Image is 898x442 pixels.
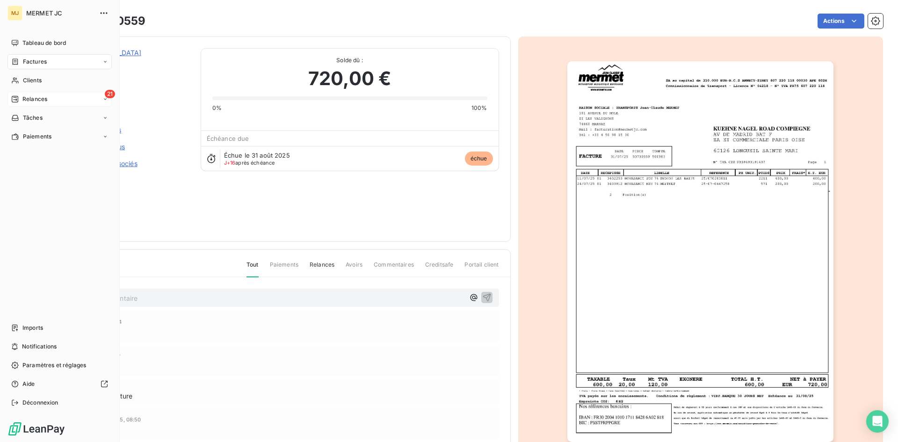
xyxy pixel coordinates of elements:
div: MJ [7,6,22,21]
span: Paramètres et réglages [22,361,86,370]
span: Tout [246,261,259,277]
span: Imports [22,324,43,332]
span: Relances [22,95,47,103]
span: Paiements [270,261,298,276]
span: après échéance [224,160,275,166]
span: Tableau de bord [22,39,66,47]
span: Notifications [22,342,57,351]
span: Clients [23,76,42,85]
span: échue [465,152,493,166]
span: J+16 [224,159,236,166]
span: MERMET JC [26,9,94,17]
span: Échue le 31 août 2025 [224,152,290,159]
span: Relances [310,261,334,276]
span: Commentaires [374,261,414,276]
span: Échéance due [207,135,249,142]
a: Aide [7,377,112,391]
span: Déconnexion [22,399,58,407]
span: 720,00 € [308,65,391,93]
button: Actions [818,14,864,29]
span: Solde dû : [212,56,487,65]
span: 21 [105,90,115,98]
span: Factures [23,58,47,66]
span: Creditsafe [425,261,454,276]
span: Tâches [23,114,43,122]
span: Avoirs [346,261,362,276]
span: 0% [212,104,222,112]
img: invoice_thumbnail [567,61,833,442]
span: Paiements [23,132,51,141]
span: 100% [471,104,487,112]
img: Logo LeanPay [7,421,65,436]
div: Open Intercom Messenger [866,410,889,433]
span: Aide [22,380,35,388]
span: Portail client [464,261,499,276]
span: C500983 [73,59,189,67]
